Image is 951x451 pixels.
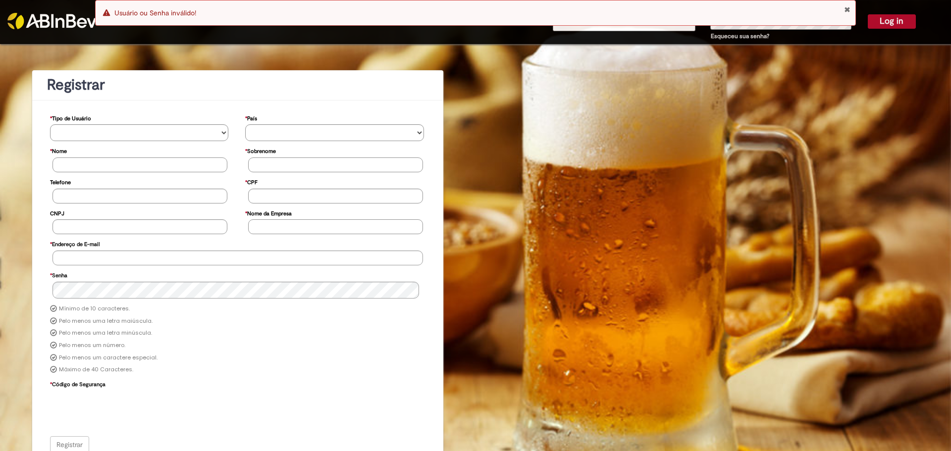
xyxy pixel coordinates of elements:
label: CPF [245,174,258,189]
img: ABInbev-white.png [7,13,97,29]
label: Pelo menos um caractere especial. [59,354,158,362]
button: Log in [868,14,916,28]
label: Pelo menos um número. [59,342,125,350]
label: Tipo de Usuário [50,110,91,125]
label: Telefone [50,174,71,189]
label: Pelo menos uma letra minúscula. [59,329,152,337]
label: Nome da Empresa [245,205,292,220]
label: País [245,110,257,125]
h1: Registrar [47,77,428,93]
label: Código de Segurança [50,376,106,391]
iframe: reCAPTCHA [53,391,203,429]
label: Mínimo de 10 caracteres. [59,305,130,313]
label: Sobrenome [245,143,276,157]
button: Close Notification [844,5,850,13]
label: Endereço de E-mail [50,236,100,251]
a: Esqueceu sua senha? [711,32,769,40]
label: Nome [50,143,67,157]
label: Senha [50,267,67,282]
label: CNPJ [50,205,64,220]
label: Máximo de 40 Caracteres. [59,366,133,374]
label: Pelo menos uma letra maiúscula. [59,317,153,325]
span: Usuário ou Senha inválido! [114,8,196,17]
